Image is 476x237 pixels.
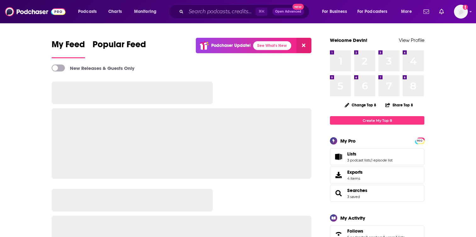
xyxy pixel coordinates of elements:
a: Searches [347,188,367,193]
span: Exports [347,169,363,175]
a: Welcome Devin! [330,37,367,43]
span: For Business [322,7,347,16]
button: Show profile menu [454,5,468,19]
span: 4 items [347,176,363,181]
a: Show notifications dropdown [421,6,432,17]
a: 3 podcast lists [347,158,371,162]
a: Show notifications dropdown [437,6,446,17]
span: Monitoring [134,7,156,16]
a: Lists [347,151,393,157]
a: Lists [332,152,345,161]
a: Charts [104,7,126,17]
button: open menu [74,7,105,17]
a: New Releases & Guests Only [52,65,134,71]
span: Logged in as sschroeder [454,5,468,19]
a: 3 saved [347,195,360,199]
input: Search podcasts, credits, & more... [186,7,256,17]
span: Open Advanced [275,10,301,13]
span: Lists [330,148,424,165]
a: 1 episode list [371,158,393,162]
span: New [292,4,304,10]
button: Change Top 8 [341,101,380,109]
span: Popular Feed [93,39,146,54]
span: Exports [332,171,345,179]
a: See What's New [253,41,291,50]
a: Popular Feed [93,39,146,58]
span: ⌘ K [256,8,267,16]
button: open menu [318,7,355,17]
a: Follows [347,228,405,234]
a: Searches [332,189,345,198]
a: My Feed [52,39,85,58]
span: Searches [330,185,424,202]
span: Podcasts [78,7,97,16]
span: My Feed [52,39,85,54]
a: Exports [330,166,424,183]
div: My Pro [340,138,356,144]
button: open menu [130,7,165,17]
span: Follows [347,228,363,234]
div: My Activity [340,215,365,221]
button: open menu [353,7,397,17]
span: For Podcasters [357,7,388,16]
div: Search podcasts, credits, & more... [175,4,315,19]
span: More [401,7,412,16]
svg: Add a profile image [463,5,468,10]
img: Podchaser - Follow, Share and Rate Podcasts [5,6,65,18]
a: View Profile [399,37,424,43]
span: PRO [416,138,423,143]
button: Share Top 8 [385,99,413,111]
img: User Profile [454,5,468,19]
span: Lists [347,151,356,157]
p: Podchaser Update! [211,43,251,48]
button: open menu [397,7,420,17]
span: Charts [108,7,122,16]
a: PRO [416,138,423,143]
a: Create My Top 8 [330,116,424,125]
button: Open AdvancedNew [272,8,304,15]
